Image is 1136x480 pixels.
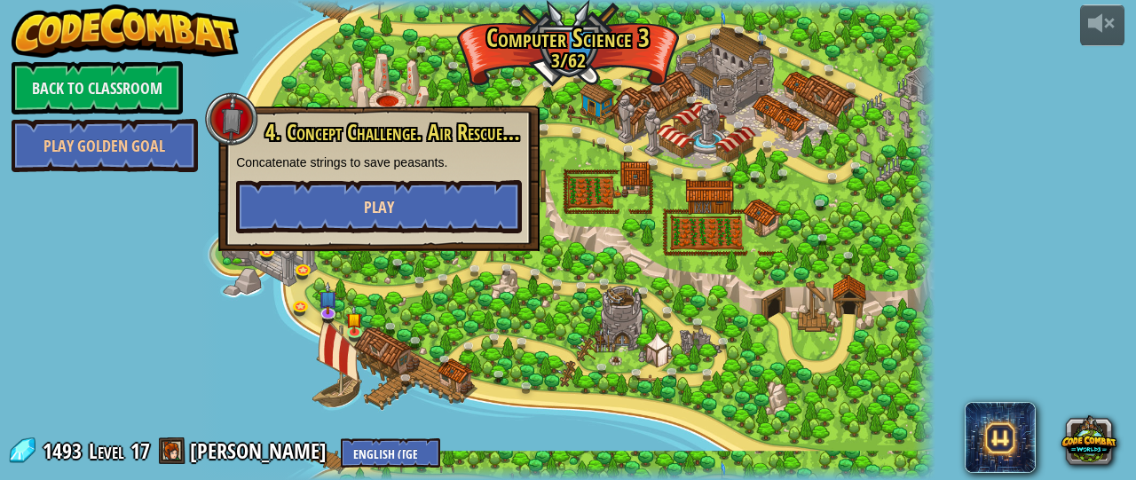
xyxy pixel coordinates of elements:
span: Play [364,196,394,218]
span: 4. Concept Challenge. Air Rescue Service [265,117,556,147]
a: Play Golden Goal [12,119,198,172]
button: Play [236,180,522,233]
a: [PERSON_NAME] [190,437,332,465]
button: Adjust volume [1080,4,1124,46]
span: 1493 [43,437,87,465]
img: CodeCombat - Learn how to code by playing a game [12,4,239,58]
img: level-banner-started.png [346,306,362,334]
a: Back to Classroom [12,61,183,114]
span: 17 [130,437,150,465]
img: level-banner-unstarted-subscriber.png [319,281,337,314]
p: Concatenate strings to save peasants. [236,153,522,171]
span: Level [89,437,124,466]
